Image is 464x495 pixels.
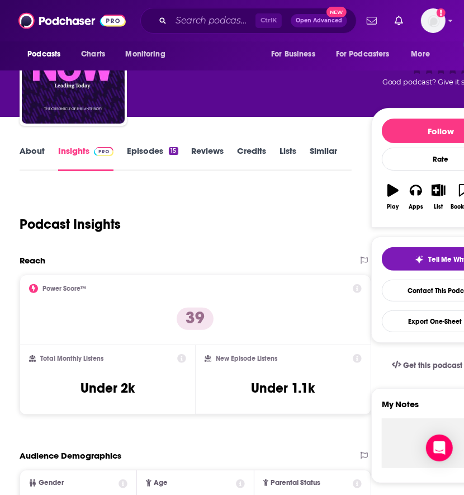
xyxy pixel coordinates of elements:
h2: Total Monthly Listens [40,355,103,362]
span: Logged in as arobertson1 [421,8,446,33]
img: Podchaser - Follow, Share and Rate Podcasts [18,10,126,31]
div: List [434,204,443,210]
a: Show notifications dropdown [390,11,408,30]
span: Gender [39,479,64,487]
span: Charts [81,46,105,62]
button: Play [382,177,405,217]
a: Charts [74,44,112,65]
h3: Under 2k [81,380,135,397]
h2: Reach [20,255,45,266]
h1: Podcast Insights [20,216,121,233]
a: Reviews [192,145,224,171]
button: open menu [117,44,179,65]
div: Apps [409,204,423,210]
div: Open Intercom Messenger [426,435,453,461]
h3: Under 1.1k [252,380,315,397]
p: 39 [177,308,214,330]
div: Search podcasts, credits, & more... [140,8,357,34]
div: Play [387,204,399,210]
span: For Business [271,46,315,62]
span: New [326,7,347,17]
span: More [411,46,430,62]
img: Podchaser Pro [94,147,113,156]
button: open menu [263,44,329,65]
span: Age [154,479,168,487]
span: Podcasts [27,46,60,62]
button: Show profile menu [421,8,446,33]
button: Apps [404,177,427,217]
span: and [225,60,242,70]
a: Lists [280,145,297,171]
img: tell me why sparkle [415,255,424,264]
svg: Add a profile image [437,8,446,17]
a: InsightsPodchaser Pro [58,145,113,171]
h2: Power Score™ [42,285,86,293]
span: Open Advanced [296,18,342,23]
a: Show notifications dropdown [362,11,381,30]
button: open menu [20,44,75,65]
a: Episodes15 [127,145,178,171]
img: Nonprofits Now: Leading Today [22,21,125,124]
span: Ctrl K [255,13,282,28]
span: Parental Status [271,479,320,487]
button: open menu [329,44,406,65]
a: About [20,145,45,171]
button: open menu [404,44,444,65]
input: Search podcasts, credits, & more... [171,12,255,30]
h2: Audience Demographics [20,450,121,461]
img: User Profile [421,8,446,33]
a: Credits [238,145,267,171]
button: Open AdvancedNew [291,14,347,27]
div: 15 [169,147,178,155]
h2: New Episode Listens [216,355,277,362]
a: Business [184,60,225,70]
button: List [427,177,450,217]
span: For Podcasters [336,46,390,62]
a: Non-Profit [242,60,291,70]
a: Similar [310,145,338,171]
span: Monitoring [125,46,165,62]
